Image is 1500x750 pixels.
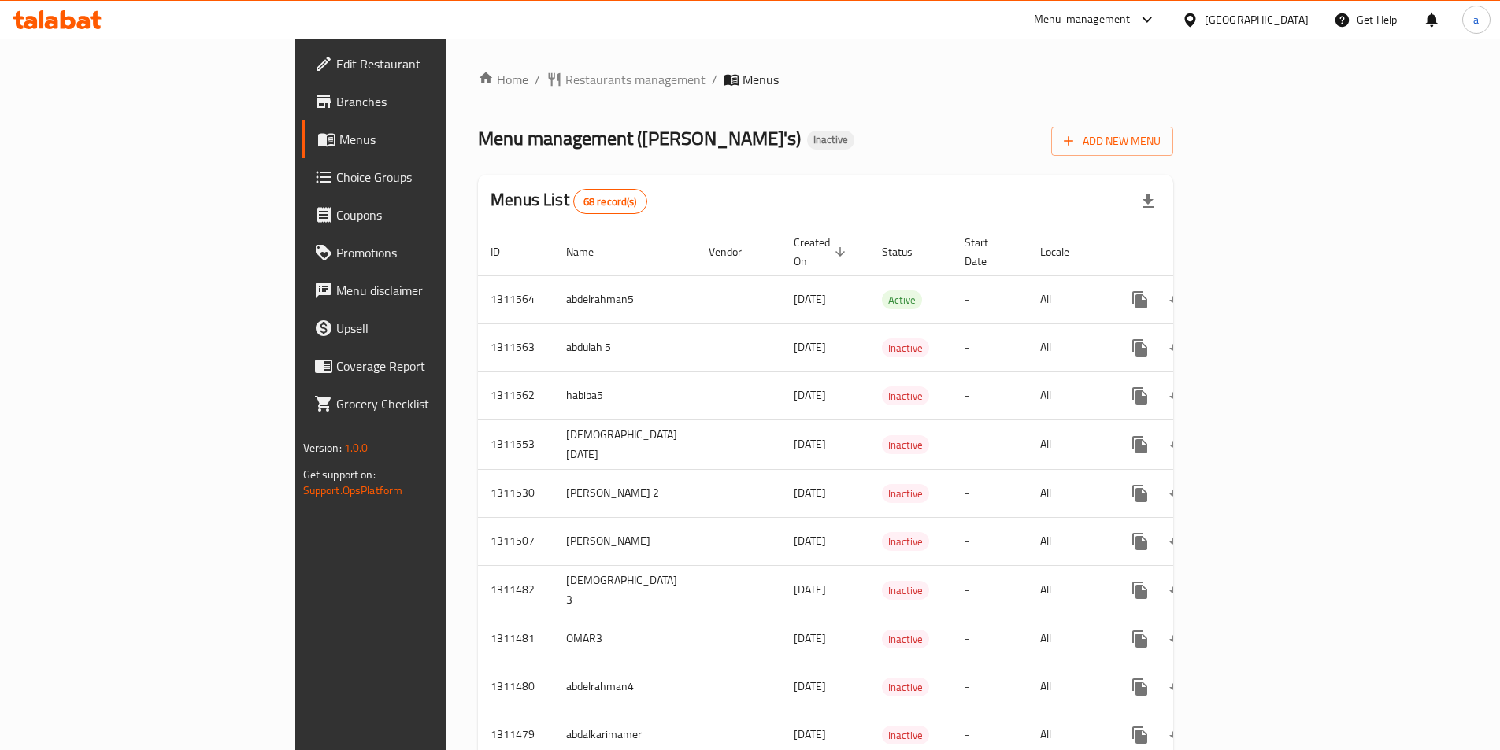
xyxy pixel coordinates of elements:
td: habiba5 [554,371,696,419]
span: Start Date [965,233,1009,271]
button: Change Status [1159,668,1197,706]
span: [DATE] [794,579,826,600]
span: Inactive [882,582,929,600]
span: Inactive [882,630,929,648]
td: - [952,419,1028,469]
div: Inactive [882,678,929,696]
span: Version: [303,438,342,458]
span: [DATE] [794,628,826,648]
td: [PERSON_NAME] 2 [554,469,696,517]
span: [DATE] [794,724,826,744]
td: abdelrahman5 [554,275,696,323]
button: Change Status [1159,620,1197,658]
nav: breadcrumb [478,70,1173,89]
button: more [1121,475,1159,512]
td: - [952,469,1028,517]
td: - [952,275,1028,323]
td: [DEMOGRAPHIC_DATA] [DATE] [554,419,696,469]
a: Edit Restaurant [302,45,546,83]
a: Menus [302,120,546,158]
a: Promotions [302,234,546,272]
button: Change Status [1159,523,1197,560]
td: - [952,323,1028,371]
span: Edit Restaurant [336,54,533,73]
span: Inactive [882,678,929,696]
span: Get support on: [303,464,376,485]
button: Change Status [1159,377,1197,415]
div: [GEOGRAPHIC_DATA] [1205,11,1309,28]
button: more [1121,523,1159,560]
td: All [1028,517,1109,565]
a: Menu disclaimer [302,272,546,309]
span: Add New Menu [1064,131,1161,151]
button: Add New Menu [1051,127,1173,156]
td: All [1028,371,1109,419]
td: All [1028,323,1109,371]
td: All [1028,275,1109,323]
h2: Menus List [491,188,646,214]
div: Active [882,290,922,309]
span: Menus [743,70,779,89]
a: Support.OpsPlatform [303,480,403,501]
span: Upsell [336,319,533,338]
td: All [1028,615,1109,663]
div: Inactive [882,630,929,648]
span: 68 record(s) [574,194,646,209]
th: Actions [1109,228,1285,276]
span: Restaurants management [565,70,706,89]
a: Choice Groups [302,158,546,196]
td: [PERSON_NAME] [554,517,696,565]
span: [DATE] [794,434,826,454]
td: OMAR3 [554,615,696,663]
span: Inactive [882,339,929,357]
button: Change Status [1159,281,1197,319]
span: Inactive [882,485,929,503]
span: Coupons [336,205,533,224]
div: Inactive [882,484,929,503]
button: Change Status [1159,475,1197,512]
div: Inactive [882,435,929,454]
button: more [1121,281,1159,319]
span: Inactive [882,436,929,454]
span: Status [882,242,933,261]
button: more [1121,620,1159,658]
td: - [952,517,1028,565]
span: Choice Groups [336,168,533,187]
td: - [952,663,1028,711]
span: 1.0.0 [344,438,369,458]
td: All [1028,565,1109,615]
span: [DATE] [794,337,826,357]
a: Upsell [302,309,546,347]
span: Vendor [709,242,762,261]
div: Inactive [882,532,929,551]
a: Coverage Report [302,347,546,385]
td: All [1028,663,1109,711]
span: ID [491,242,520,261]
div: Menu-management [1034,10,1131,29]
td: abdulah 5 [554,323,696,371]
span: Created On [794,233,850,271]
span: Name [566,242,614,261]
span: Branches [336,92,533,111]
span: Menu disclaimer [336,281,533,300]
button: more [1121,571,1159,609]
a: Coupons [302,196,546,234]
span: Menus [339,130,533,149]
span: [DATE] [794,385,826,405]
td: All [1028,469,1109,517]
span: Inactive [807,133,854,146]
a: Branches [302,83,546,120]
span: Inactive [882,387,929,405]
button: Change Status [1159,571,1197,609]
td: abdelrahman4 [554,663,696,711]
td: - [952,565,1028,615]
span: Inactive [882,533,929,551]
span: Promotions [336,243,533,262]
div: Inactive [882,726,929,744]
td: - [952,615,1028,663]
button: more [1121,668,1159,706]
button: more [1121,377,1159,415]
button: Change Status [1159,329,1197,367]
